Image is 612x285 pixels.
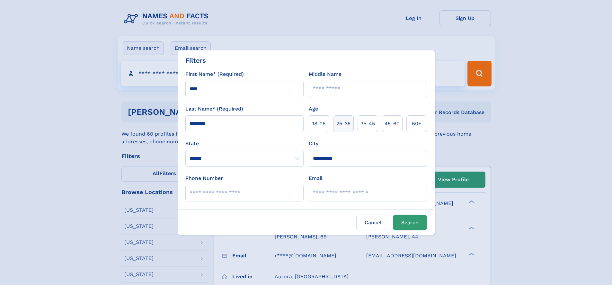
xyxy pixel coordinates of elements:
label: Phone Number [185,174,223,182]
label: Email [309,174,323,182]
span: 25‑35 [336,120,350,128]
div: Filters [185,56,206,65]
label: State [185,140,304,147]
label: First Name* (Required) [185,70,244,78]
span: 18‑25 [312,120,325,128]
label: Middle Name [309,70,341,78]
span: 35‑45 [360,120,375,128]
label: Age [309,105,318,113]
label: City [309,140,318,147]
label: Last Name* (Required) [185,105,243,113]
label: Cancel [356,215,390,230]
span: 60+ [412,120,421,128]
span: 45‑60 [385,120,400,128]
button: Search [393,215,427,230]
